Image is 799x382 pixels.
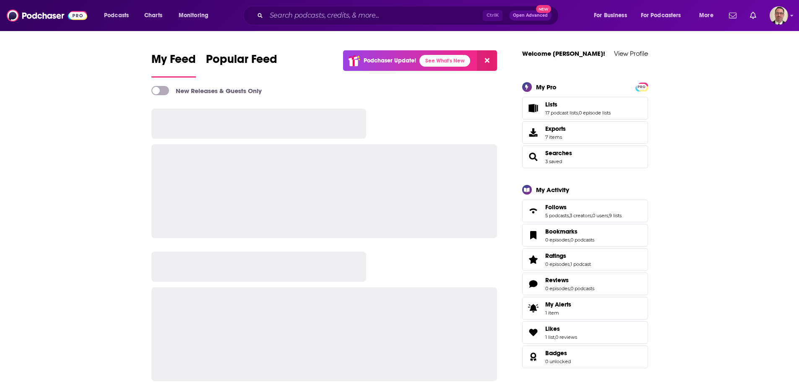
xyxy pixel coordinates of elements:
img: User Profile [770,6,788,25]
span: Exports [545,125,566,133]
span: Podcasts [104,10,129,21]
span: Monitoring [179,10,208,21]
a: Likes [525,327,542,338]
a: Welcome [PERSON_NAME]! [522,49,605,57]
a: See What's New [419,55,470,67]
span: Ratings [545,252,566,260]
a: Show notifications dropdown [747,8,760,23]
span: Follows [522,200,648,222]
a: 0 episodes [545,261,570,267]
a: Lists [545,101,611,108]
a: Likes [545,325,577,333]
a: Follows [545,203,622,211]
a: 0 users [592,213,608,218]
span: My Alerts [545,301,571,308]
a: 0 reviews [555,334,577,340]
span: For Podcasters [641,10,681,21]
p: Podchaser Update! [364,57,416,64]
span: Lists [545,101,557,108]
a: Reviews [525,278,542,290]
span: Charts [144,10,162,21]
span: Badges [522,346,648,368]
span: Searches [522,146,648,168]
span: Reviews [545,276,569,284]
a: 0 episodes [545,237,570,243]
a: 17 podcast lists [545,110,578,116]
span: , [578,110,579,116]
span: My Alerts [525,302,542,314]
span: Open Advanced [513,13,548,18]
a: 1 podcast [570,261,591,267]
a: 3 saved [545,159,562,164]
span: Reviews [522,273,648,295]
span: Follows [545,203,567,211]
span: , [570,286,570,291]
a: Badges [545,349,571,357]
div: My Activity [536,186,569,194]
span: Bookmarks [545,228,578,235]
span: Likes [522,321,648,344]
span: Badges [545,349,567,357]
span: PRO [637,84,647,90]
span: For Business [594,10,627,21]
span: Popular Feed [206,52,277,71]
span: 1 item [545,310,571,316]
span: Bookmarks [522,224,648,247]
span: Logged in as PercPodcast [770,6,788,25]
span: Ratings [522,248,648,271]
span: 7 items [545,134,566,140]
a: 5 podcasts [545,213,569,218]
a: New Releases & Guests Only [151,86,262,95]
span: Ctrl K [483,10,502,21]
a: Show notifications dropdown [726,8,740,23]
a: Bookmarks [525,229,542,241]
a: 0 podcasts [570,237,594,243]
a: Ratings [525,254,542,265]
span: My Feed [151,52,196,71]
button: open menu [635,9,693,22]
a: Reviews [545,276,594,284]
button: Open AdvancedNew [509,10,552,21]
a: 0 episode lists [579,110,611,116]
a: Charts [139,9,167,22]
a: Ratings [545,252,591,260]
span: Lists [522,97,648,120]
span: Likes [545,325,560,333]
button: open menu [693,9,724,22]
a: 9 lists [609,213,622,218]
a: My Feed [151,52,196,78]
a: Lists [525,102,542,114]
a: PRO [637,83,647,89]
button: open menu [173,9,219,22]
button: open menu [588,9,638,22]
span: , [570,237,570,243]
button: Show profile menu [770,6,788,25]
a: Bookmarks [545,228,594,235]
a: 1 list [545,334,554,340]
a: Follows [525,205,542,217]
a: Exports [522,121,648,144]
span: Exports [525,127,542,138]
a: Badges [525,351,542,363]
a: 0 unlocked [545,359,571,364]
span: New [536,5,551,13]
a: 0 episodes [545,286,570,291]
a: Searches [545,149,572,157]
a: 3 creators [570,213,591,218]
input: Search podcasts, credits, & more... [266,9,483,22]
img: Podchaser - Follow, Share and Rate Podcasts [7,8,87,23]
a: View Profile [614,49,648,57]
span: , [570,261,570,267]
span: , [569,213,570,218]
a: Popular Feed [206,52,277,78]
button: open menu [98,9,140,22]
span: , [608,213,609,218]
a: 0 podcasts [570,286,594,291]
a: My Alerts [522,297,648,320]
